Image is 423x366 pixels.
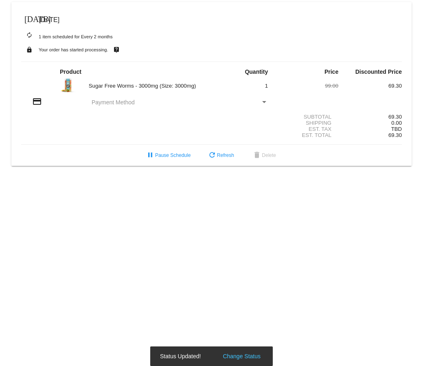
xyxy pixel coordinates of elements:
[145,152,191,158] span: Pause Schedule
[324,68,338,75] strong: Price
[265,83,268,89] span: 1
[391,120,402,126] span: 0.00
[24,44,34,55] mat-icon: lock
[252,152,276,158] span: Delete
[112,44,121,55] mat-icon: live_help
[338,83,402,89] div: 69.30
[201,148,241,163] button: Refresh
[92,99,135,106] span: Payment Method
[92,99,268,106] mat-select: Payment Method
[24,31,34,40] mat-icon: autorenew
[207,152,234,158] span: Refresh
[245,68,268,75] strong: Quantity
[338,114,402,120] div: 69.30
[160,352,263,360] simple-snack-bar: Status Updated!
[275,126,338,132] div: Est. Tax
[252,151,262,161] mat-icon: delete
[275,120,338,126] div: Shipping
[24,13,34,23] mat-icon: [DATE]
[275,114,338,120] div: Subtotal
[139,148,197,163] button: Pause Schedule
[85,83,212,89] div: Sugar Free Worms - 3000mg (Size: 3000mg)
[32,97,42,106] mat-icon: credit_card
[391,126,402,132] span: TBD
[275,83,338,89] div: 99.00
[220,352,263,360] button: Change Status
[60,68,81,75] strong: Product
[355,68,402,75] strong: Discounted Price
[21,34,113,39] small: 1 item scheduled for Every 2 months
[275,132,338,138] div: Est. Total
[207,151,217,161] mat-icon: refresh
[245,148,283,163] button: Delete
[388,132,402,138] span: 69.30
[60,77,76,93] img: JustCBD_Gummies_Worms_SugarFree_Calm_3000mg.jpg
[145,151,155,161] mat-icon: pause
[39,47,108,52] small: Your order has started processing.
